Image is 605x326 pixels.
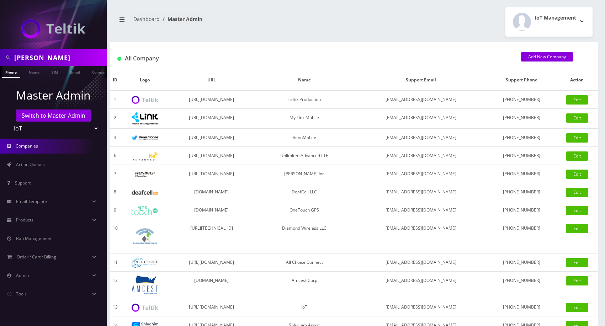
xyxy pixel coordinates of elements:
[355,253,487,272] td: [EMAIL_ADDRESS][DOMAIN_NAME]
[254,298,355,316] td: IoT
[566,258,588,267] a: Edit
[16,217,33,223] span: Products
[254,91,355,109] td: Teltik Production
[355,298,487,316] td: [EMAIL_ADDRESS][DOMAIN_NAME]
[355,91,487,109] td: [EMAIL_ADDRESS][DOMAIN_NAME]
[110,183,120,201] td: 8
[110,272,120,298] td: 12
[132,206,158,215] img: OneTouch GPS
[355,272,487,298] td: [EMAIL_ADDRESS][DOMAIN_NAME]
[17,254,56,260] span: Order / Cart / Billing
[16,109,91,122] a: Switch to Master Admin
[132,190,158,195] img: DeafCell LLC
[355,165,487,183] td: [EMAIL_ADDRESS][DOMAIN_NAME]
[132,223,158,250] img: Diamond Wireless LLC
[487,147,556,165] td: [PHONE_NUMBER]
[2,66,20,78] a: Phone
[566,206,588,215] a: Edit
[487,129,556,147] td: [PHONE_NUMBER]
[535,15,576,21] h2: IoT Management
[170,183,254,201] td: [DOMAIN_NAME]
[355,129,487,147] td: [EMAIL_ADDRESS][DOMAIN_NAME]
[254,183,355,201] td: DeafCell LLC
[170,219,254,253] td: [URL][TECHNICAL_ID]
[355,147,487,165] td: [EMAIL_ADDRESS][DOMAIN_NAME]
[132,135,158,140] img: VennMobile
[487,109,556,129] td: [PHONE_NUMBER]
[110,91,120,109] td: 1
[48,66,62,77] a: SIM
[566,276,588,285] a: Edit
[566,95,588,105] a: Edit
[487,70,556,91] th: Support Phone
[487,219,556,253] td: [PHONE_NUMBER]
[566,151,588,161] a: Edit
[132,275,158,294] img: Amcest Corp
[170,109,254,129] td: [URL][DOMAIN_NAME]
[254,70,355,91] th: Name
[254,129,355,147] td: VennMobile
[16,143,38,149] span: Companies
[110,298,120,316] td: 13
[566,224,588,233] a: Edit
[110,70,120,91] th: ID
[566,188,588,197] a: Edit
[110,129,120,147] td: 3
[132,112,158,125] img: My Link Mobile
[170,129,254,147] td: [URL][DOMAIN_NAME]
[521,52,573,62] a: Add New Company
[254,147,355,165] td: Unlimited Advanced LTE
[120,70,169,91] th: Logo
[116,12,349,32] nav: breadcrumb
[117,55,510,62] h1: All Company
[556,70,598,91] th: Action
[566,133,588,143] a: Edit
[355,183,487,201] td: [EMAIL_ADDRESS][DOMAIN_NAME]
[25,66,43,77] a: Name
[566,170,588,179] a: Edit
[355,109,487,129] td: [EMAIL_ADDRESS][DOMAIN_NAME]
[170,253,254,272] td: [URL][DOMAIN_NAME]
[132,258,158,268] img: All Choice Connect
[170,165,254,183] td: [URL][DOMAIN_NAME]
[15,180,31,186] span: Support
[16,198,47,204] span: Email Template
[170,70,254,91] th: URL
[132,152,158,161] img: Unlimited Advanced LTE
[355,70,487,91] th: Support Email
[110,253,120,272] td: 11
[133,16,160,22] a: Dashboard
[170,298,254,316] td: [URL][DOMAIN_NAME]
[170,201,254,219] td: [DOMAIN_NAME]
[160,15,202,23] li: Master Admin
[110,147,120,165] td: 6
[355,219,487,253] td: [EMAIL_ADDRESS][DOMAIN_NAME]
[487,201,556,219] td: [PHONE_NUMBER]
[487,183,556,201] td: [PHONE_NUMBER]
[254,219,355,253] td: Diamond Wireless LLC
[170,272,254,298] td: [DOMAIN_NAME]
[67,66,84,77] a: Email
[566,113,588,123] a: Edit
[110,109,120,129] td: 2
[110,165,120,183] td: 7
[170,91,254,109] td: [URL][DOMAIN_NAME]
[89,66,112,77] a: Company
[117,57,121,61] img: All Company
[132,304,158,312] img: IoT
[132,96,158,104] img: Teltik Production
[16,291,27,297] span: Tools
[487,91,556,109] td: [PHONE_NUMBER]
[254,109,355,129] td: My Link Mobile
[16,235,52,241] span: Ban Management
[132,171,158,178] img: Rexing Inc
[487,272,556,298] td: [PHONE_NUMBER]
[254,201,355,219] td: OneTouch GPS
[505,7,593,37] button: IoT Management
[487,253,556,272] td: [PHONE_NUMBER]
[254,272,355,298] td: Amcest Corp
[16,161,45,167] span: Action Queues
[110,219,120,253] td: 10
[487,298,556,316] td: [PHONE_NUMBER]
